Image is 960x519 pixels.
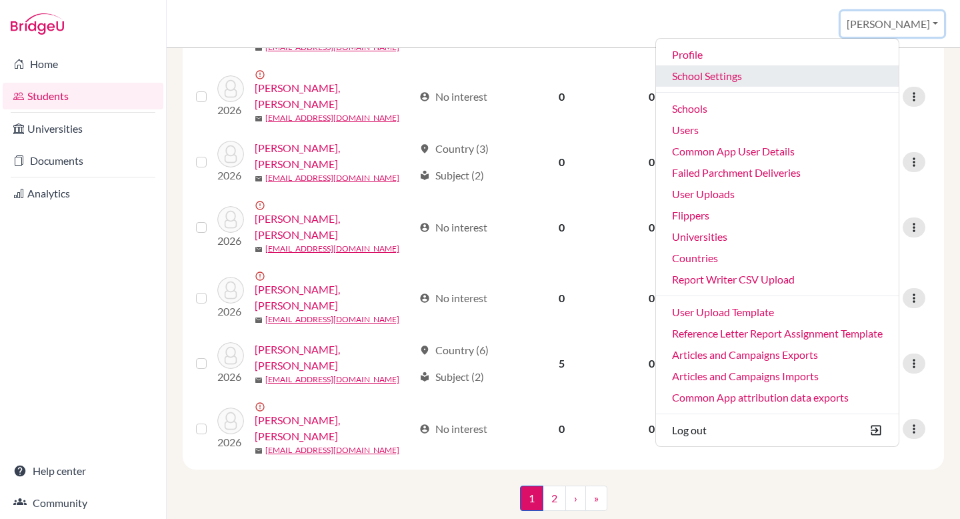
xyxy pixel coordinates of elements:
[605,263,697,334] td: 0
[656,183,899,205] a: User Uploads
[217,277,244,304] img: HUGUET APARICIO, SOFÍA MONTSERRAT
[605,334,697,394] td: 0
[255,412,414,444] a: [PERSON_NAME], [PERSON_NAME]
[585,486,607,511] a: »
[419,91,430,102] span: account_circle
[419,219,487,235] div: No interest
[419,89,487,105] div: No interest
[419,143,430,154] span: location_on
[3,115,163,142] a: Universities
[520,486,543,511] span: 1
[656,44,899,65] a: Profile
[605,61,697,132] td: 0
[419,369,484,385] div: Subject (2)
[419,424,430,434] span: account_circle
[656,344,899,366] a: Articles and Campaigns Exports
[255,211,414,243] a: [PERSON_NAME], [PERSON_NAME]
[419,342,489,358] div: Country (6)
[255,200,268,211] span: error_outline
[419,167,484,183] div: Subject (2)
[656,98,899,119] a: Schools
[217,434,244,450] p: 2026
[255,69,268,80] span: error_outline
[217,102,244,118] p: 2026
[217,304,244,320] p: 2026
[605,394,697,464] td: 0
[543,486,566,511] a: 2
[3,458,163,484] a: Help center
[518,394,605,464] td: 0
[255,271,268,282] span: error_outline
[265,112,399,124] a: [EMAIL_ADDRESS][DOMAIN_NAME]
[255,175,263,183] span: mail
[217,233,244,249] p: 2026
[255,115,263,123] span: mail
[656,226,899,247] a: Universities
[419,372,430,382] span: local_library
[3,180,163,207] a: Analytics
[217,408,244,434] img: LÓPEZ PLATERO, VALERIA ELIZABETH
[518,334,605,394] td: 5
[265,172,399,184] a: [EMAIL_ADDRESS][DOMAIN_NAME]
[656,141,899,162] a: Common App User Details
[841,11,944,37] button: [PERSON_NAME]
[255,402,268,412] span: error_outline
[419,170,430,181] span: local_library
[656,162,899,183] a: Failed Parchment Deliveries
[656,205,899,226] a: Flippers
[217,75,244,102] img: GATTAS SIMÁN, REBECA MARÍA
[217,369,244,385] p: 2026
[217,342,244,369] img: JARQUÍN ORDÓÑEZ, VALERIA MARÍA
[656,119,899,141] a: Users
[255,80,414,112] a: [PERSON_NAME], [PERSON_NAME]
[656,302,899,323] a: User Upload Template
[605,192,697,263] td: 0
[255,342,414,374] a: [PERSON_NAME], [PERSON_NAME]
[255,376,263,384] span: mail
[656,269,899,290] a: Report Writer CSV Upload
[3,490,163,516] a: Community
[265,243,399,255] a: [EMAIL_ADDRESS][DOMAIN_NAME]
[655,38,899,447] ul: [PERSON_NAME]
[656,323,899,344] a: Reference Letter Report Assignment Template
[518,263,605,334] td: 0
[656,387,899,408] a: Common App attribution data exports
[518,132,605,192] td: 0
[255,316,263,324] span: mail
[255,282,414,314] a: [PERSON_NAME], [PERSON_NAME]
[255,245,263,253] span: mail
[656,420,899,441] button: Log out
[265,314,399,326] a: [EMAIL_ADDRESS][DOMAIN_NAME]
[656,366,899,387] a: Articles and Campaigns Imports
[419,421,487,437] div: No interest
[565,486,586,511] a: ›
[217,167,244,183] p: 2026
[419,141,489,157] div: Country (3)
[419,222,430,233] span: account_circle
[419,290,487,306] div: No interest
[217,141,244,167] img: GUZMÁN LANZILLI, VALENTINA
[255,44,263,52] span: mail
[419,293,430,304] span: account_circle
[656,247,899,269] a: Countries
[518,192,605,263] td: 0
[3,51,163,77] a: Home
[11,13,64,35] img: Bridge-U
[419,345,430,356] span: location_on
[255,447,263,455] span: mail
[217,206,244,233] img: HERNÁNDEZ BENÍTEZ, ARIANNA ESTELY
[3,147,163,174] a: Documents
[605,132,697,192] td: 0
[265,374,399,386] a: [EMAIL_ADDRESS][DOMAIN_NAME]
[518,61,605,132] td: 0
[656,65,899,87] a: School Settings
[3,83,163,109] a: Students
[265,444,399,456] a: [EMAIL_ADDRESS][DOMAIN_NAME]
[255,140,414,172] a: [PERSON_NAME], [PERSON_NAME]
